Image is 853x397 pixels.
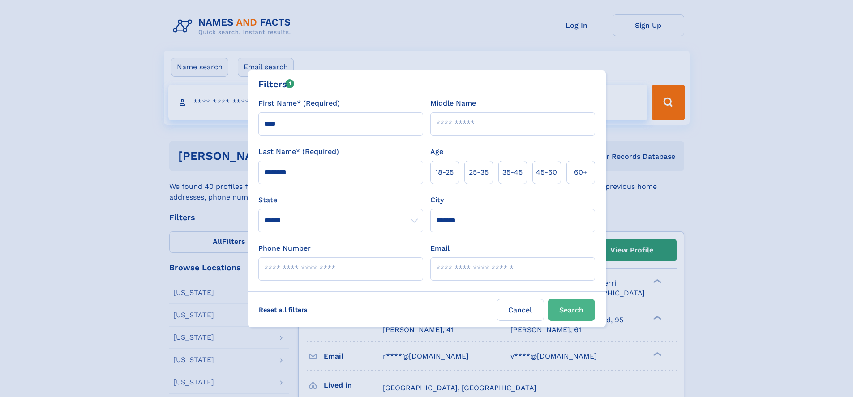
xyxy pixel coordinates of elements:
label: First Name* (Required) [258,98,340,109]
label: Reset all filters [253,299,313,320]
span: 60+ [574,167,587,178]
label: State [258,195,423,205]
span: 35‑45 [502,167,523,178]
label: Age [430,146,443,157]
label: City [430,195,444,205]
label: Cancel [497,299,544,321]
label: Last Name* (Required) [258,146,339,157]
div: Filters [258,77,295,91]
span: 18‑25 [435,167,454,178]
span: 25‑35 [469,167,489,178]
span: 45‑60 [536,167,557,178]
label: Phone Number [258,243,311,254]
button: Search [548,299,595,321]
label: Email [430,243,450,254]
label: Middle Name [430,98,476,109]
